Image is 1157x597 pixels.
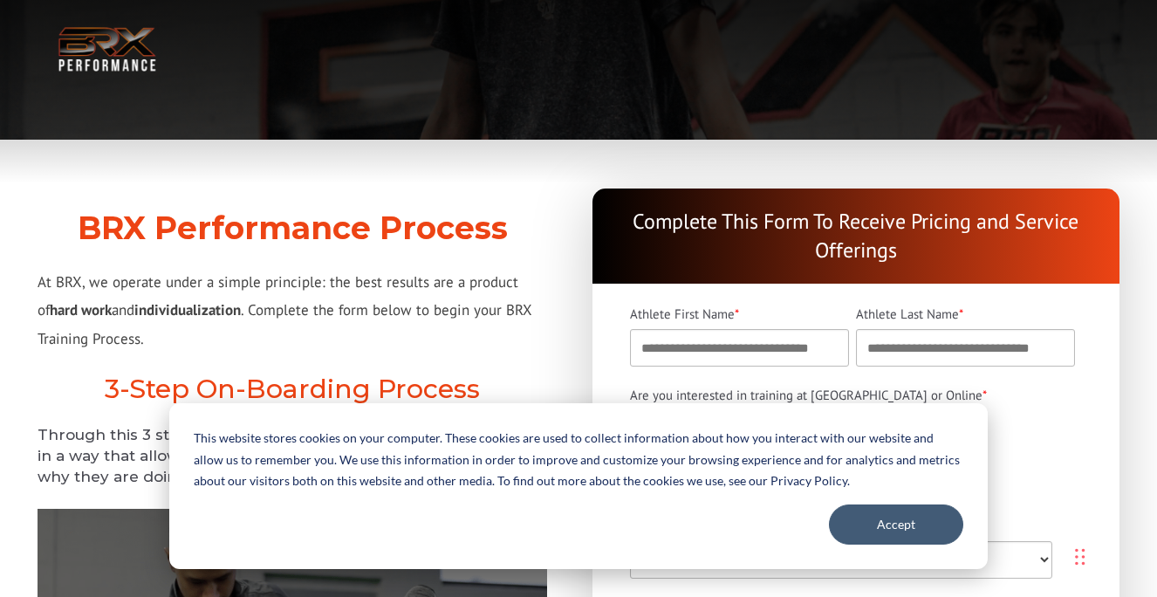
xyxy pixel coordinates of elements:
[1075,531,1085,583] div: Drag
[50,300,112,319] strong: hard work
[38,374,547,405] h2: 3-Step On-Boarding Process
[38,425,547,487] h5: Through this 3 step onboarding process, athletes are onboarding in a way that allows them to not ...
[38,272,518,319] span: At BRX, we operate under a simple principle: the best results are a product of
[55,23,160,76] img: BRX Transparent Logo-2
[630,305,735,322] span: Athlete First Name
[38,300,531,347] span: . Complete the form below to begin your BRX Training Process.
[194,428,963,492] p: This website stores cookies on your computer. These cookies are used to collect information about...
[592,189,1119,284] div: Complete This Form To Receive Pricing and Service Offerings
[630,387,982,403] span: Are you interested in training at [GEOGRAPHIC_DATA] or Online
[134,300,241,319] strong: individualization
[900,408,1157,597] iframe: Chat Widget
[856,305,959,322] span: Athlete Last Name
[169,403,988,569] div: Cookie banner
[112,300,134,319] span: and
[829,504,963,545] button: Accept
[38,209,547,247] h2: BRX Performance Process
